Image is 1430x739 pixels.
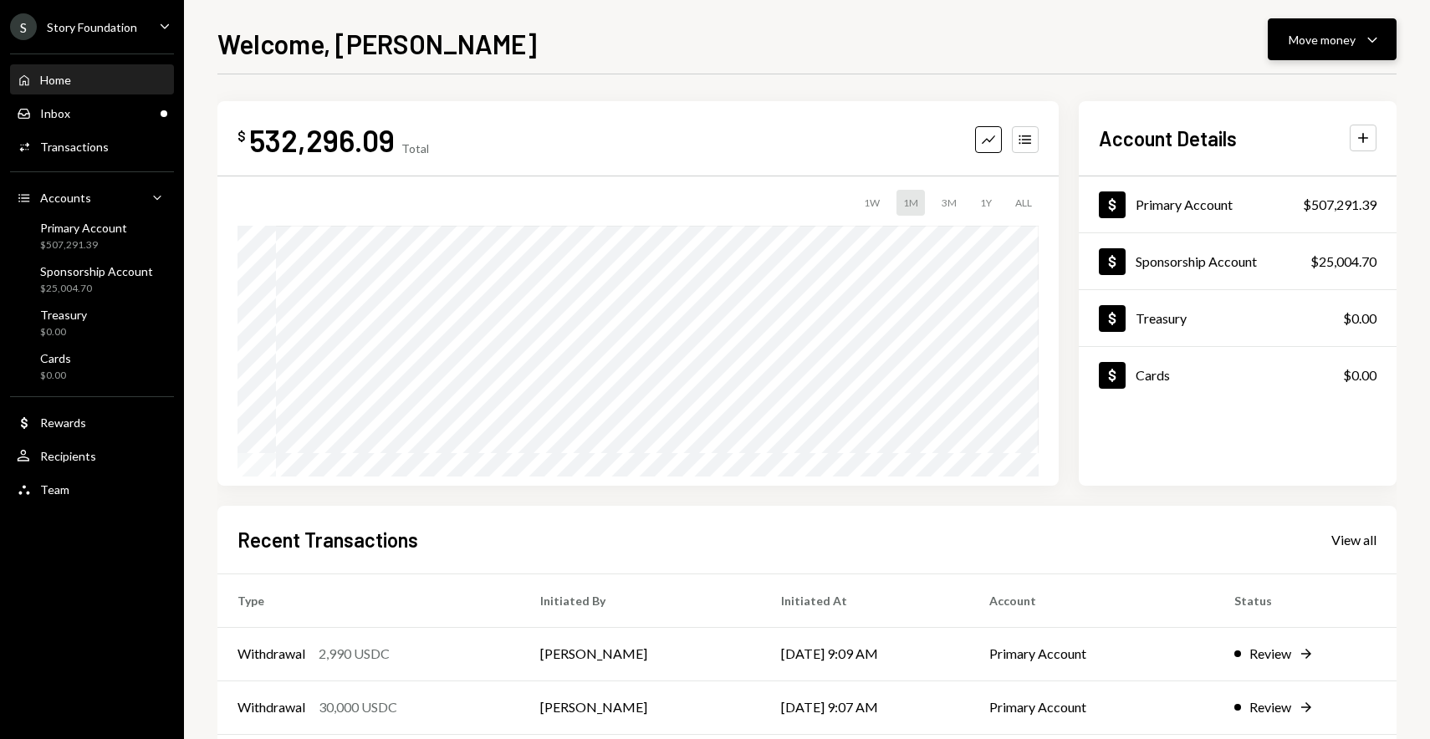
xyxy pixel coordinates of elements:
[237,526,418,553] h2: Recent Transactions
[761,573,969,627] th: Initiated At
[319,644,390,664] div: 2,990 USDC
[217,573,520,627] th: Type
[40,73,71,87] div: Home
[1079,176,1397,232] a: Primary Account$507,291.39
[40,449,96,463] div: Recipients
[520,627,761,680] td: [PERSON_NAME]
[10,131,174,161] a: Transactions
[40,238,127,252] div: $507,291.39
[761,627,969,680] td: [DATE] 9:09 AM
[40,106,70,120] div: Inbox
[40,264,153,278] div: Sponsorship Account
[40,369,71,383] div: $0.00
[1303,195,1376,215] div: $507,291.39
[237,128,246,145] div: $
[237,644,305,664] div: Withdrawal
[40,191,91,205] div: Accounts
[40,325,87,339] div: $0.00
[10,98,174,128] a: Inbox
[217,27,537,60] h1: Welcome, [PERSON_NAME]
[249,121,395,159] div: 532,296.09
[40,308,87,322] div: Treasury
[1009,190,1039,216] div: ALL
[1331,530,1376,548] a: View all
[47,20,137,34] div: Story Foundation
[40,282,153,296] div: $25,004.70
[520,680,761,734] td: [PERSON_NAME]
[237,697,305,717] div: Withdrawal
[1268,18,1397,60] button: Move money
[520,573,761,627] th: Initiated By
[1310,252,1376,272] div: $25,004.70
[1079,347,1397,403] a: Cards$0.00
[1136,196,1233,212] div: Primary Account
[10,346,174,386] a: Cards$0.00
[10,182,174,212] a: Accounts
[10,13,37,40] div: S
[1079,290,1397,346] a: Treasury$0.00
[319,697,397,717] div: 30,000 USDC
[969,627,1214,680] td: Primary Account
[935,190,963,216] div: 3M
[1099,125,1237,152] h2: Account Details
[969,680,1214,734] td: Primary Account
[40,140,109,154] div: Transactions
[1136,253,1257,269] div: Sponsorship Account
[1343,365,1376,385] div: $0.00
[10,441,174,471] a: Recipients
[761,680,969,734] td: [DATE] 9:07 AM
[1136,367,1170,383] div: Cards
[401,141,429,155] div: Total
[969,573,1214,627] th: Account
[10,216,174,256] a: Primary Account$507,291.39
[1249,644,1291,664] div: Review
[40,221,127,235] div: Primary Account
[10,303,174,343] a: Treasury$0.00
[1331,532,1376,548] div: View all
[857,190,886,216] div: 1W
[1079,233,1397,289] a: Sponsorship Account$25,004.70
[10,64,174,94] a: Home
[10,259,174,299] a: Sponsorship Account$25,004.70
[40,482,69,497] div: Team
[10,474,174,504] a: Team
[40,351,71,365] div: Cards
[40,415,86,430] div: Rewards
[1214,573,1397,627] th: Status
[1343,308,1376,329] div: $0.00
[1249,697,1291,717] div: Review
[1136,310,1187,326] div: Treasury
[973,190,998,216] div: 1Y
[896,190,925,216] div: 1M
[10,407,174,437] a: Rewards
[1289,31,1356,48] div: Move money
